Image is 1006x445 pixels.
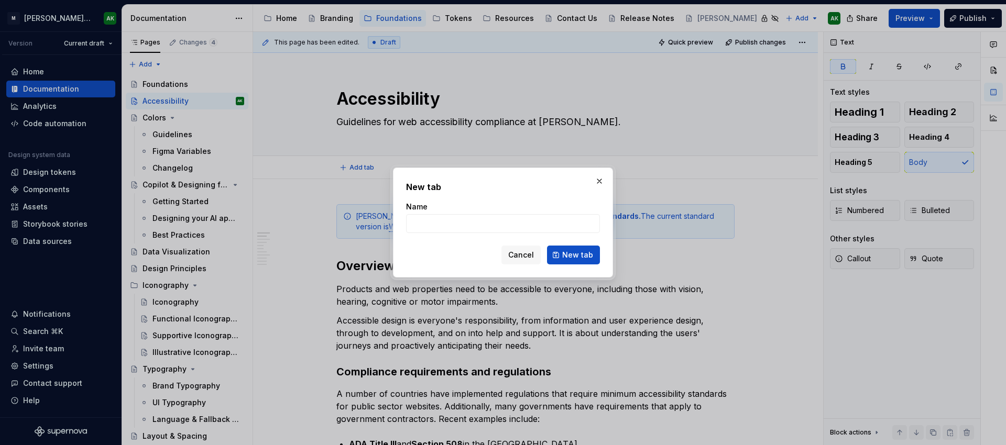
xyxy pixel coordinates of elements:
button: New tab [547,246,600,264]
button: Cancel [501,246,541,264]
span: Cancel [508,250,534,260]
h2: New tab [406,181,600,193]
span: New tab [562,250,593,260]
label: Name [406,202,428,212]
